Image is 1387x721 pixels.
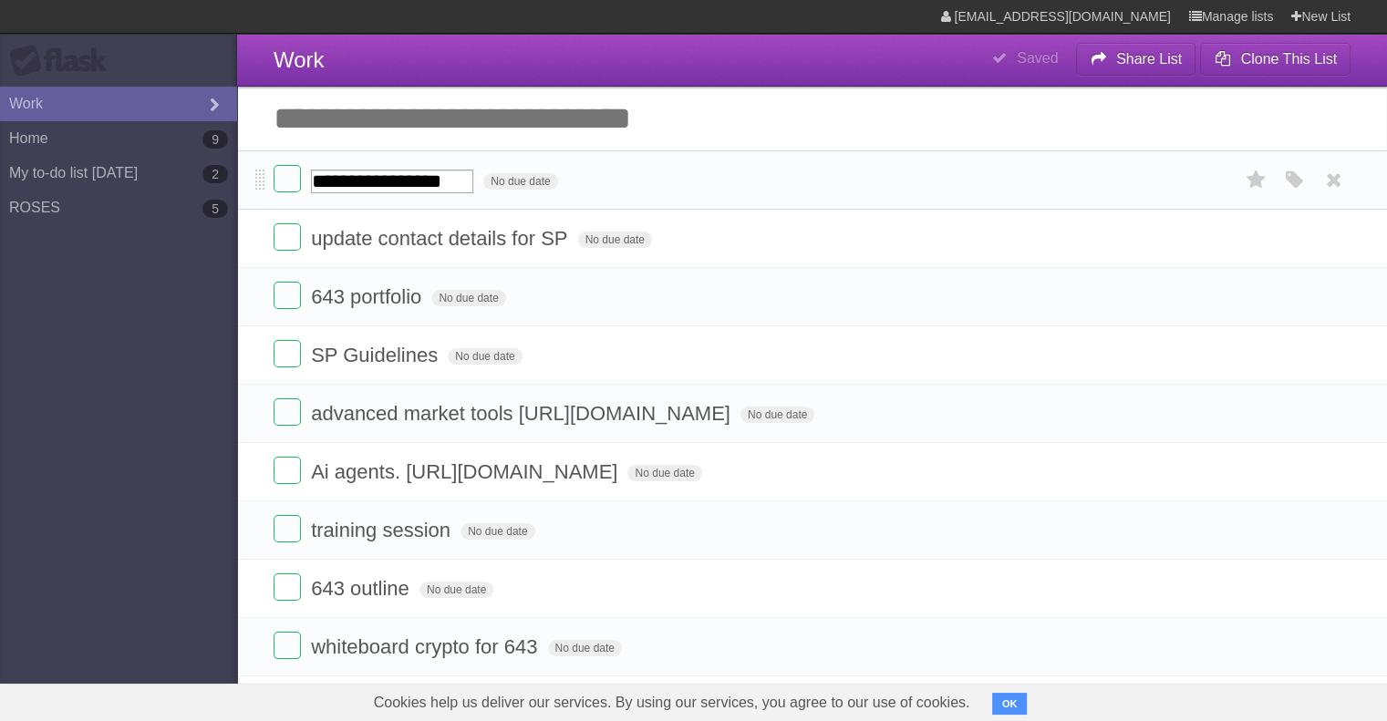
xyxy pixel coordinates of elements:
b: Saved [1017,50,1058,66]
span: advanced market tools [URL][DOMAIN_NAME] [311,402,735,425]
label: Done [274,573,301,601]
span: No due date [548,640,622,656]
span: No due date [578,232,652,248]
button: OK [992,693,1028,715]
span: SP Guidelines [311,344,442,366]
label: Done [274,165,301,192]
span: 643 portfolio [311,285,426,308]
b: 5 [202,200,228,218]
label: Done [274,223,301,251]
span: No due date [483,173,557,190]
span: Work [274,47,325,72]
span: 643 outline [311,577,414,600]
span: whiteboard crypto for 643 [311,635,542,658]
label: Done [274,282,301,309]
b: Clone This List [1240,51,1337,67]
span: update contact details for SP [311,227,572,250]
span: No due date [448,348,522,365]
span: Cookies help us deliver our services. By using our services, you agree to our use of cookies. [356,685,988,721]
div: Flask [9,45,119,77]
span: No due date [740,407,814,423]
label: Done [274,515,301,542]
label: Done [274,398,301,426]
span: No due date [419,582,493,598]
b: 9 [202,130,228,149]
label: Done [274,457,301,484]
b: 2 [202,165,228,183]
button: Clone This List [1200,43,1351,76]
span: No due date [431,290,505,306]
span: training session [311,519,455,541]
span: No due date [461,523,534,540]
button: Share List [1076,43,1196,76]
label: Star task [1239,165,1274,195]
label: Done [274,632,301,659]
span: No due date [627,465,701,481]
b: Share List [1116,51,1182,67]
label: Done [274,340,301,367]
span: Ai agents. [URL][DOMAIN_NAME] [311,460,622,483]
